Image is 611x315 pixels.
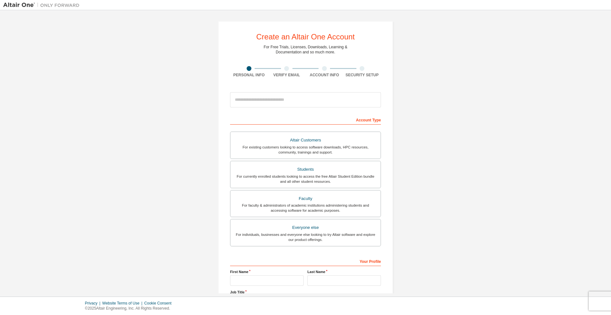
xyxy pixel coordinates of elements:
label: First Name [230,269,304,274]
div: Cookie Consent [144,301,175,306]
div: Verify Email [268,72,306,78]
div: Security Setup [343,72,381,78]
img: Altair One [3,2,83,8]
p: © 2025 Altair Engineering, Inc. All Rights Reserved. [85,306,175,311]
div: Account Info [305,72,343,78]
label: Last Name [307,269,381,274]
div: For individuals, businesses and everyone else looking to try Altair software and explore our prod... [234,232,377,242]
div: Everyone else [234,223,377,232]
div: Faculty [234,194,377,203]
div: Personal Info [230,72,268,78]
div: Account Type [230,114,381,125]
div: Altair Customers [234,136,377,145]
div: Your Profile [230,256,381,266]
div: Create an Altair One Account [256,33,355,41]
div: For currently enrolled students looking to access the free Altair Student Edition bundle and all ... [234,174,377,184]
label: Job Title [230,290,381,295]
div: For Free Trials, Licenses, Downloads, Learning & Documentation and so much more. [264,45,348,55]
div: Students [234,165,377,174]
div: For faculty & administrators of academic institutions administering students and accessing softwa... [234,203,377,213]
div: Privacy [85,301,102,306]
div: For existing customers looking to access software downloads, HPC resources, community, trainings ... [234,145,377,155]
div: Website Terms of Use [102,301,144,306]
